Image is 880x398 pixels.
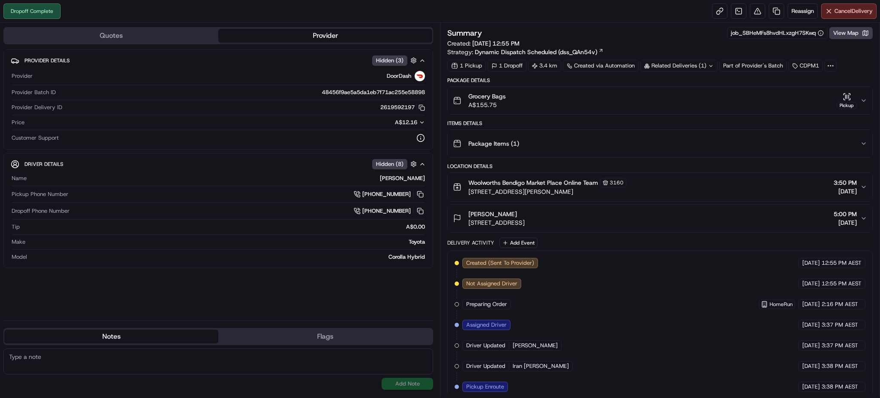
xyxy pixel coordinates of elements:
span: [DATE] [802,383,820,391]
div: [PERSON_NAME] [30,175,425,182]
button: Grocery BagsA$155.75Pickup [448,87,872,114]
button: Provider [218,29,432,43]
a: [PHONE_NUMBER] [354,206,425,216]
span: [DATE] [802,342,820,349]
h3: Summary [447,29,482,37]
button: CancelDelivery [821,3,877,19]
button: Flags [218,330,432,343]
div: A$0.00 [23,223,425,231]
span: 2:16 PM AEST [822,300,858,308]
span: 3160 [610,179,623,186]
span: Created (Sent To Provider) [466,259,534,267]
span: [PERSON_NAME] [513,342,558,349]
a: Created via Automation [563,60,639,72]
span: Driver Updated [466,342,505,349]
button: View Map [829,27,873,39]
a: Dynamic Dispatch Scheduled (dss_QAn54v) [475,48,604,56]
div: Related Deliveries (1) [640,60,718,72]
button: Quotes [4,29,218,43]
span: Package Items ( 1 ) [468,139,519,148]
div: CDPM1 [788,60,823,72]
span: [DATE] [802,362,820,370]
span: [PERSON_NAME] [468,210,517,218]
span: [PHONE_NUMBER] [362,190,411,198]
span: 48456f9ae5a5da1eb7f71ac255e58898 [322,89,425,96]
span: HomeRun [770,301,793,308]
button: Woolworths Bendigo Market Place Online Team3160[STREET_ADDRESS][PERSON_NAME]3:50 PM[DATE] [448,173,872,201]
span: 12:55 PM AEST [822,259,862,267]
span: Provider [12,72,33,80]
span: Hidden ( 8 ) [376,160,403,168]
div: 3.4 km [528,60,561,72]
span: [STREET_ADDRESS][PERSON_NAME] [468,187,626,196]
span: Customer Support [12,134,59,142]
button: Pickup [837,92,857,109]
div: 1 Pickup [447,60,486,72]
span: Dropoff Phone Number [12,207,70,215]
a: [PHONE_NUMBER] [354,190,425,199]
span: DoorDash [387,72,411,80]
button: job_SBHeMFs8hvdHLxzgH7SKwq [731,29,824,37]
span: Tip [12,223,20,231]
span: Provider Batch ID [12,89,56,96]
span: [DATE] [834,218,857,227]
span: Cancel Delivery [834,7,873,15]
span: [DATE] [802,321,820,329]
span: 5:00 PM [834,210,857,218]
span: Hidden ( 3 ) [376,57,403,64]
span: 3:37 PM AEST [822,342,858,349]
div: Pickup [837,102,857,109]
span: 3:50 PM [834,178,857,187]
span: Price [12,119,24,126]
div: Strategy: [447,48,604,56]
span: Provider Details [24,57,70,64]
span: Model [12,253,27,261]
span: Pickup Enroute [466,383,504,391]
span: 12:55 PM AEST [822,280,862,288]
span: A$12.16 [395,119,417,126]
span: Assigned Driver [466,321,507,329]
div: Package Details [447,77,873,84]
span: [DATE] [802,259,820,267]
span: [DATE] [802,300,820,308]
button: Package Items (1) [448,130,872,157]
span: 3:38 PM AEST [822,362,858,370]
span: [DATE] 12:55 PM [472,40,519,47]
span: Driver Updated [466,362,505,370]
span: Iran [PERSON_NAME] [513,362,569,370]
button: 2619592197 [380,104,425,111]
span: [PHONE_NUMBER] [362,207,411,215]
button: [PERSON_NAME][STREET_ADDRESS]5:00 PM[DATE] [448,205,872,232]
div: Location Details [447,163,873,170]
span: Make [12,238,25,246]
span: Dynamic Dispatch Scheduled (dss_QAn54v) [475,48,597,56]
span: Name [12,175,27,182]
span: Grocery Bags [468,92,506,101]
span: Provider Delivery ID [12,104,62,111]
button: Driver DetailsHidden (8) [11,157,426,171]
div: Corolla Hybrid [31,253,425,261]
span: Created: [447,39,519,48]
button: Hidden (8) [372,159,419,169]
div: 1 Dropoff [488,60,526,72]
button: Reassign [788,3,818,19]
span: Reassign [791,7,814,15]
img: doordash_logo_v2.png [415,71,425,81]
div: Delivery Activity [447,239,494,246]
span: Driver Details [24,161,63,168]
div: Toyota [29,238,425,246]
span: [STREET_ADDRESS] [468,218,525,227]
span: Not Assigned Driver [466,280,517,288]
span: Woolworths Bendigo Market Place Online Team [468,178,598,187]
span: Preparing Order [466,300,507,308]
button: Hidden (3) [372,55,419,66]
span: Pickup Phone Number [12,190,68,198]
button: Add Event [499,238,538,248]
span: [DATE] [834,187,857,196]
button: Notes [4,330,218,343]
